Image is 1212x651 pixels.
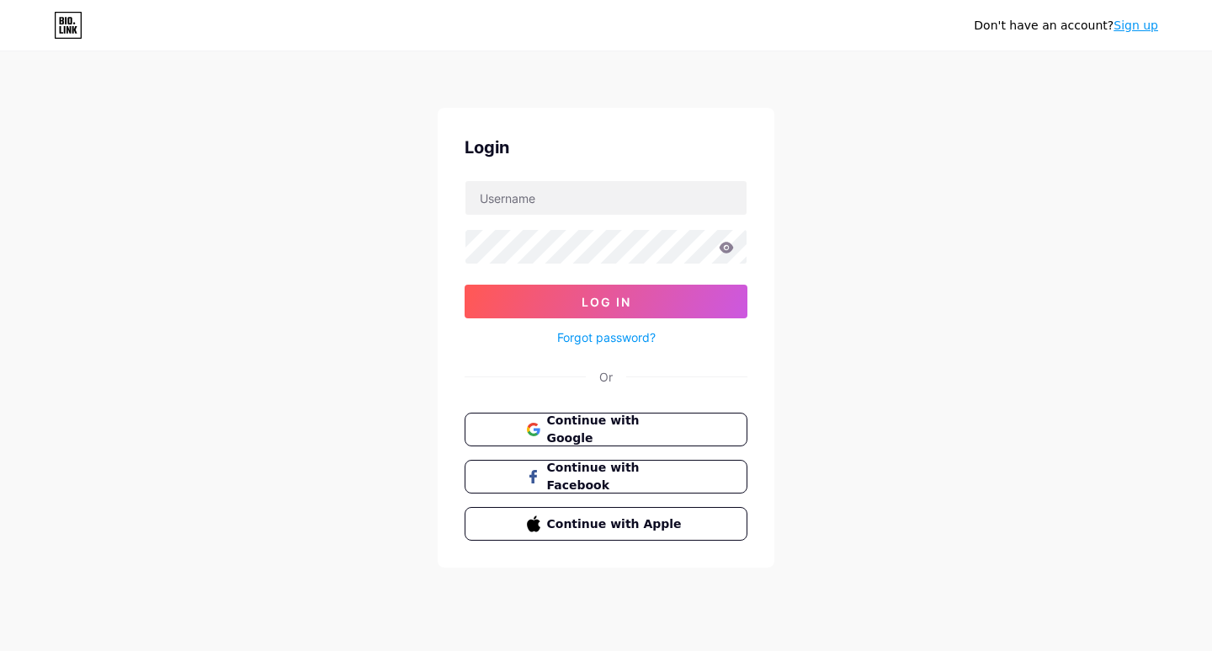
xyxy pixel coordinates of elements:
[1114,19,1158,32] a: Sign up
[547,515,686,533] span: Continue with Apple
[582,295,631,309] span: Log In
[974,17,1158,35] div: Don't have an account?
[465,181,747,215] input: Username
[599,368,613,386] div: Or
[465,507,747,541] button: Continue with Apple
[465,413,747,446] button: Continue with Google
[547,459,686,494] span: Continue with Facebook
[465,285,747,318] button: Log In
[557,328,656,346] a: Forgot password?
[547,412,686,447] span: Continue with Google
[465,460,747,494] button: Continue with Facebook
[465,135,747,160] div: Login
